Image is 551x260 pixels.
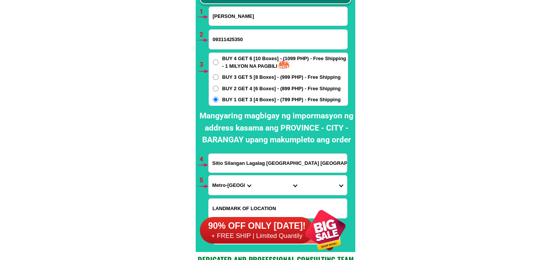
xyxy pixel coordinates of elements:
h6: 90% OFF ONLY [DATE]! [200,220,314,232]
input: Input LANDMARKOFLOCATION [209,199,347,218]
span: BUY 3 GET 5 [8 Boxes] - (999 PHP) - Free Shipping [222,73,341,81]
select: Select commune [301,175,347,195]
input: Input address [209,154,347,172]
input: BUY 1 GET 3 [4 Boxes] - (799 PHP) - Free Shipping [213,97,218,102]
input: Input phone_number [209,30,347,49]
h6: 3 [199,60,208,70]
h2: Mangyaring magbigay ng impormasyon ng address kasama ang PROVINCE - CITY - BARANGAY upang makumpl... [198,110,355,146]
h6: + FREE SHIP | Limited Quantily [200,232,314,240]
select: Select province [209,175,255,195]
h6: 4 [199,155,208,164]
h6: 5 [199,175,208,185]
h6: 2 [199,30,208,40]
span: BUY 2 GET 4 [6 Boxes] - (899 PHP) - Free Shipping [222,85,341,93]
h6: 1 [199,7,208,17]
input: BUY 3 GET 5 [8 Boxes] - (999 PHP) - Free Shipping [213,74,218,80]
input: BUY 4 GET 6 [10 Boxes] - (1099 PHP) - Free Shipping - 1 MILYON NA PAGBILI [213,59,218,65]
input: Input full_name [209,7,347,26]
input: BUY 2 GET 4 [6 Boxes] - (899 PHP) - Free Shipping [213,86,218,91]
span: BUY 4 GET 6 [10 Boxes] - (1099 PHP) - Free Shipping - 1 MILYON NA PAGBILI [222,55,348,70]
select: Select district [255,175,301,195]
span: BUY 1 GET 3 [4 Boxes] - (799 PHP) - Free Shipping [222,96,341,104]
